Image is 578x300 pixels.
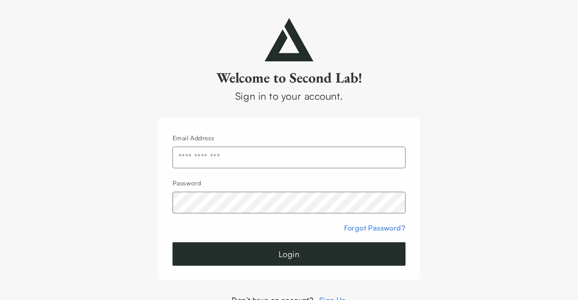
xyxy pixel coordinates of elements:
label: Email Address [172,134,214,142]
div: Sign in to your account. [158,88,420,103]
img: secondlab-logo [265,18,313,61]
a: Forgot Password? [344,223,406,232]
button: Login [172,242,406,266]
label: Password [172,179,201,187]
h2: Welcome to Second Lab! [158,69,420,87]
